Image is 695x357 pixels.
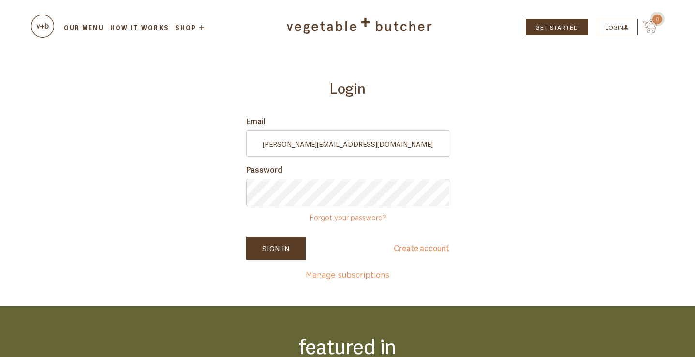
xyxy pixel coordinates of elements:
[526,19,588,35] a: GET STARTED
[638,25,657,35] a: 0
[174,24,207,31] a: Shop
[246,79,449,96] h2: Login
[309,215,386,222] a: Forgot your password?
[109,23,170,32] a: How it Works
[652,15,662,24] span: 0
[246,237,306,260] button: Sign In
[246,164,449,175] label: Password
[643,19,657,33] img: cart
[246,116,449,126] label: Email
[306,271,389,279] a: Manage subscriptions
[394,242,449,254] a: Create account
[62,23,105,32] a: Our Menu
[42,333,653,357] h2: featured in
[596,19,638,35] a: LOGIN
[31,15,54,38] img: cart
